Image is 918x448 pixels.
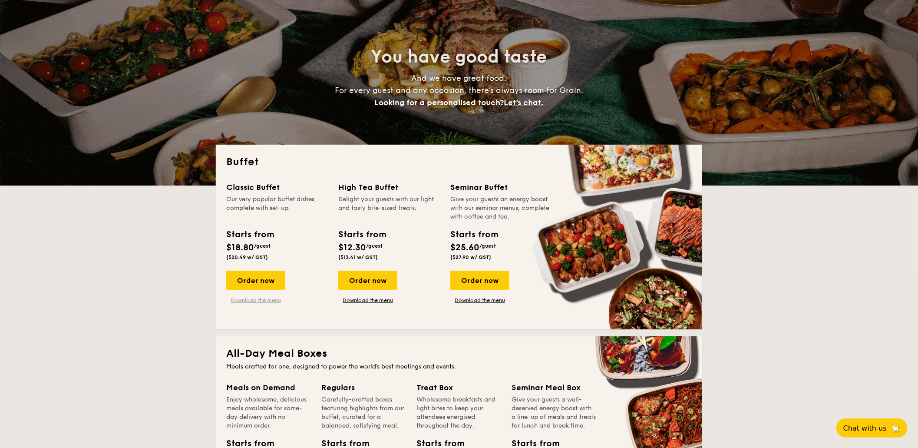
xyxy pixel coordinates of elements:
[226,254,268,260] span: ($20.49 w/ GST)
[226,362,692,371] div: Meals crafted for one, designed to power the world's best meetings and events.
[226,155,692,169] h2: Buffet
[226,181,328,193] div: Classic Buffet
[450,181,552,193] div: Seminar Buffet
[338,254,378,260] span: ($13.41 w/ GST)
[371,46,547,67] span: You have good taste
[321,382,406,394] div: Regulars
[338,297,397,304] a: Download the menu
[843,424,887,432] span: Chat with us
[321,395,406,430] div: Carefully-crafted boxes featuring highlights from our buffet, curated for a balanced, satisfying ...
[450,242,479,253] span: $25.60
[479,243,496,249] span: /guest
[338,228,386,241] div: Starts from
[512,395,596,430] div: Give your guests a well-deserved energy boost with a line-up of meals and treats for lunch and br...
[226,242,254,253] span: $18.80
[366,243,383,249] span: /guest
[254,243,271,249] span: /guest
[226,347,692,361] h2: All-Day Meal Boxes
[450,297,509,304] a: Download the menu
[450,195,552,221] div: Give your guests an energy boost with our seminar menus, complete with coffee and tea.
[890,423,901,433] span: 🦙
[375,98,504,107] span: Looking for a personalised touch?
[335,73,583,107] span: And we have great food. For every guest and any occasion, there’s always room for Grain.
[338,271,397,290] div: Order now
[226,395,311,430] div: Enjoy wholesome, delicious meals available for same-day delivery with no minimum order.
[450,254,491,260] span: ($27.90 w/ GST)
[226,195,328,221] div: Our very popular buffet dishes, complete with set-up.
[450,228,498,241] div: Starts from
[338,181,440,193] div: High Tea Buffet
[416,395,501,430] div: Wholesome breakfasts and light bites to keep your attendees energised throughout the day.
[226,382,311,394] div: Meals on Demand
[226,228,274,241] div: Starts from
[226,297,285,304] a: Download the menu
[450,271,509,290] div: Order now
[338,195,440,221] div: Delight your guests with our light and tasty bite-sized treats.
[512,382,596,394] div: Seminar Meal Box
[226,271,285,290] div: Order now
[338,242,366,253] span: $12.30
[504,98,544,107] span: Let's chat.
[836,418,908,438] button: Chat with us🦙
[416,382,501,394] div: Treat Box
